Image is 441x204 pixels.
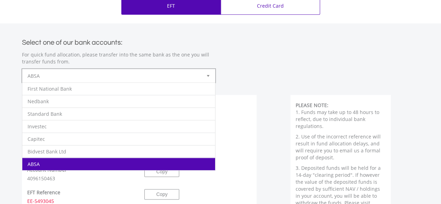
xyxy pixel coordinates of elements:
[28,69,199,83] span: ABSA
[144,166,179,177] button: Copy
[296,102,328,108] b: PLEASE NOTE:
[22,158,215,170] li: ABSA
[22,145,215,158] li: Bidvest Bank Ltd
[27,175,55,182] span: 4096150463
[144,189,179,199] button: Copy
[22,120,215,133] li: Investec
[22,95,215,107] li: Nedbank
[22,51,215,65] p: For quick fund allocation, please transfer into the same bank as the one you will transfer funds ...
[22,82,215,95] li: First National Bank
[296,109,386,130] p: 1. Funds may take up to 48 hours to reflect, due to individual bank regulations.
[167,2,175,9] p: EFT
[296,133,386,161] p: 2. Use of the incorrect reference will result in fund allocation delays, and will require you to ...
[257,2,284,9] p: Credit Card
[22,107,215,120] li: Standard Bank
[27,189,60,196] label: EFT Reference
[22,37,122,46] label: Select one of our bank accounts:
[22,133,215,145] li: Capitec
